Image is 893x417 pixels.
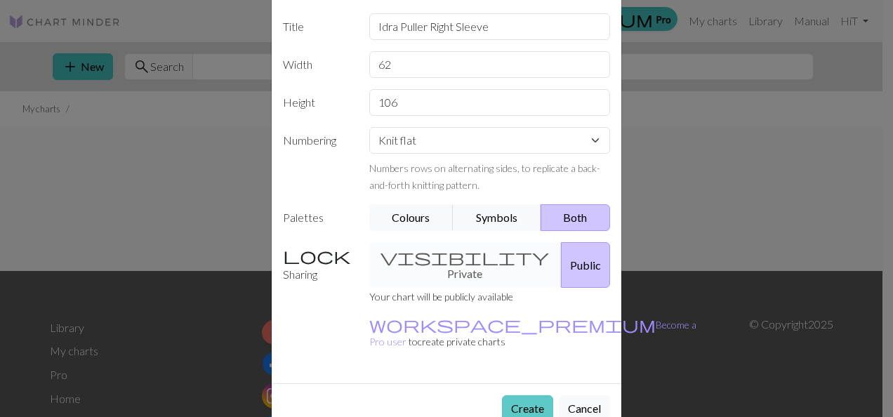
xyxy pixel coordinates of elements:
[369,319,696,347] small: to create private charts
[274,204,361,231] label: Palettes
[274,51,361,78] label: Width
[274,13,361,40] label: Title
[369,204,454,231] button: Colours
[541,204,611,231] button: Both
[369,291,513,303] small: Your chart will be publicly available
[274,242,361,288] label: Sharing
[274,127,361,193] label: Numbering
[453,204,541,231] button: Symbols
[561,242,610,288] button: Public
[369,315,656,334] span: workspace_premium
[369,319,696,347] a: Become a Pro user
[274,89,361,116] label: Height
[369,162,600,191] small: Numbers rows on alternating sides, to replicate a back-and-forth knitting pattern.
